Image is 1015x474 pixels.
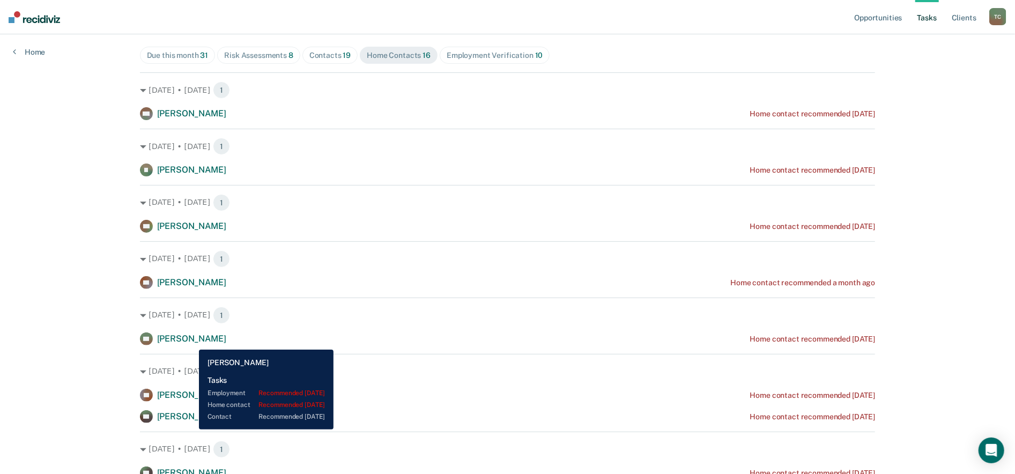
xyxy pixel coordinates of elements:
span: 10 [535,51,543,60]
div: Home contact recommended [DATE] [750,412,876,421]
span: [PERSON_NAME] [157,277,226,287]
div: Open Intercom Messenger [979,438,1004,463]
div: [DATE] • [DATE] 1 [140,441,876,458]
span: 1 [213,82,230,99]
div: Due this month [147,51,209,60]
button: TC [989,8,1006,25]
span: [PERSON_NAME] [157,411,226,421]
div: [DATE] • [DATE] 1 [140,194,876,211]
span: 1 [213,138,230,155]
span: 8 [288,51,293,60]
div: [DATE] • [DATE] 2 [140,363,876,380]
div: Home contact recommended [DATE] [750,222,876,231]
span: 2 [213,363,231,380]
div: Home contact recommended [DATE] [750,166,876,175]
div: Home Contacts [367,51,431,60]
span: [PERSON_NAME] [157,221,226,231]
div: T C [989,8,1006,25]
span: 1 [213,250,230,268]
div: Home contact recommended [DATE] [750,335,876,344]
div: [DATE] • [DATE] 1 [140,82,876,99]
a: Home [13,47,45,57]
span: [PERSON_NAME] [157,165,226,175]
div: Risk Assessments [224,51,293,60]
img: Recidiviz [9,11,60,23]
span: 1 [213,307,230,324]
span: 1 [213,441,230,458]
div: Home contact recommended [DATE] [750,109,876,118]
div: [DATE] • [DATE] 1 [140,250,876,268]
span: 16 [423,51,431,60]
div: Home contact recommended a month ago [730,278,875,287]
span: 1 [213,194,230,211]
div: [DATE] • [DATE] 1 [140,307,876,324]
span: [PERSON_NAME] [157,334,226,344]
div: Employment Verification [447,51,543,60]
div: [DATE] • [DATE] 1 [140,138,876,155]
span: [PERSON_NAME] [157,108,226,118]
span: 31 [201,51,209,60]
div: Home contact recommended [DATE] [750,391,876,400]
span: 19 [343,51,351,60]
div: Contacts [309,51,351,60]
span: [PERSON_NAME] [157,390,226,400]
